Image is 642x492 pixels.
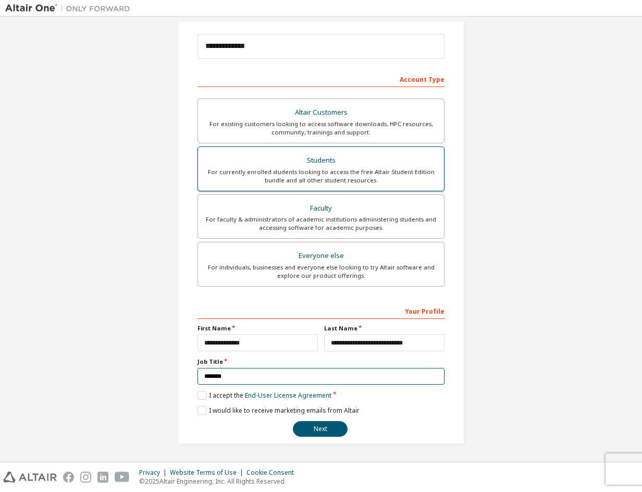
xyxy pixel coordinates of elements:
div: For currently enrolled students looking to access the free Altair Student Edition bundle and all ... [204,168,438,185]
a: End-User License Agreement [245,391,331,400]
div: For faculty & administrators of academic institutions administering students and accessing softwa... [204,215,438,232]
label: I would like to receive marketing emails from Altair [197,406,360,415]
div: Students [204,153,438,168]
div: For existing customers looking to access software downloads, HPC resources, community, trainings ... [204,120,438,137]
button: Next [293,421,348,437]
div: For individuals, businesses and everyone else looking to try Altair software and explore our prod... [204,263,438,280]
div: Website Terms of Use [170,469,246,477]
div: Account Type [197,70,445,87]
div: Altair Customers [204,105,438,120]
label: I accept the [197,391,331,400]
img: Altair One [5,3,135,14]
img: altair_logo.svg [3,472,57,483]
label: First Name [197,324,318,333]
img: linkedin.svg [97,472,108,483]
img: instagram.svg [80,472,91,483]
label: Last Name [324,324,445,333]
div: Your Profile [197,302,445,319]
label: Job Title [197,358,445,366]
div: Cookie Consent [246,469,300,477]
div: Faculty [204,201,438,216]
div: Everyone else [204,249,438,263]
p: © 2025 Altair Engineering, Inc. All Rights Reserved. [139,477,300,486]
div: Privacy [139,469,170,477]
img: youtube.svg [115,472,130,483]
img: facebook.svg [63,472,74,483]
